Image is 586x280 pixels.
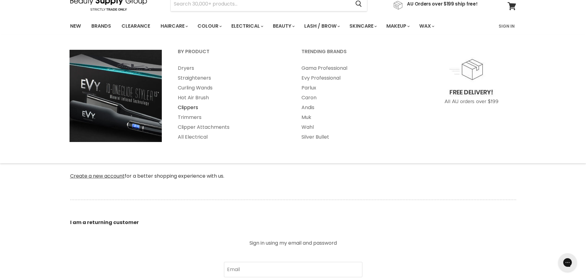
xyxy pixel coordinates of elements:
[170,93,293,103] a: Hot Air Brush
[300,20,344,33] a: Lash / Brow
[117,20,155,33] a: Clearance
[66,20,86,33] a: New
[170,63,293,73] a: Dryers
[294,93,416,103] a: Caron
[66,17,467,35] ul: Main menu
[170,47,293,62] a: By Product
[87,20,116,33] a: Brands
[345,20,381,33] a: Skincare
[70,172,125,179] a: Create a new account
[170,103,293,112] a: Clippers
[170,132,293,142] a: All Electrical
[294,83,416,93] a: Parlux
[170,63,293,142] ul: Main menu
[227,20,267,33] a: Electrical
[268,20,298,33] a: Beauty
[294,63,416,73] a: Gama Professional
[70,143,516,195] p: for a better shopping experience with us.
[294,112,416,122] a: Muk
[62,17,524,35] nav: Main
[170,73,293,83] a: Straighteners
[495,20,518,33] a: Sign In
[170,122,293,132] a: Clipper Attachments
[294,122,416,132] a: Wahl
[294,47,416,62] a: Trending Brands
[294,73,416,83] a: Evy Professional
[70,219,139,226] b: I am a returning customer
[170,83,293,93] a: Curling Wands
[294,103,416,112] a: Andis
[382,20,413,33] a: Makeup
[294,132,416,142] a: Silver Bullet
[170,112,293,122] a: Trimmers
[294,63,416,142] ul: Main menu
[555,251,580,274] iframe: Gorgias live chat messenger
[193,20,225,33] a: Colour
[224,241,362,246] p: Sign in using my email and password
[415,20,438,33] a: Wax
[156,20,192,33] a: Haircare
